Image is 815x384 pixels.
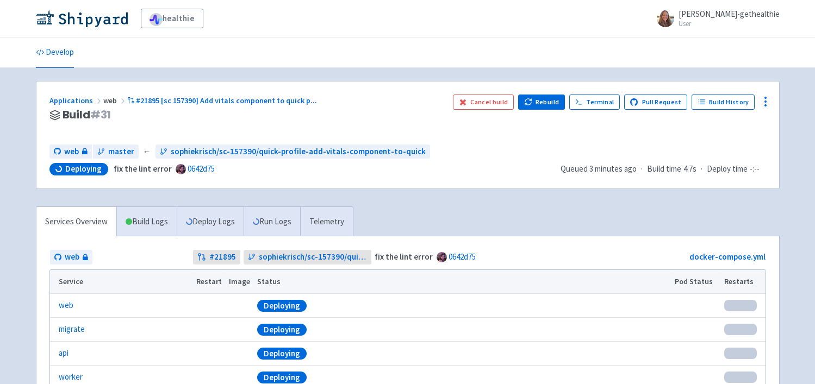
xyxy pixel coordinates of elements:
[561,163,637,174] span: Queued
[136,96,317,105] span: #21895 [sc 157390] Add vitals component to quick p ...
[257,348,307,360] div: Deploying
[225,270,253,294] th: Image
[683,163,696,175] span: 4.7s
[59,371,83,383] a: worker
[193,250,240,265] a: #21895
[171,146,426,158] span: sophiekrisch/sc-157390/quick-profile-add-vitals-component-to-quick
[188,163,215,174] a: 0642d75
[90,107,111,122] span: # 31
[561,163,766,175] div: · ·
[624,95,688,110] a: Pull Request
[193,270,226,294] th: Restart
[59,323,85,336] a: migrate
[244,250,371,265] a: sophiekrisch/sc-157390/quick-profile-add-vitals-component-to-quick
[257,324,307,336] div: Deploying
[692,95,755,110] a: Build History
[453,95,514,110] button: Cancel build
[589,163,637,174] time: 3 minutes ago
[257,372,307,383] div: Deploying
[50,270,193,294] th: Service
[650,10,780,27] a: [PERSON_NAME]-gethealthie User
[127,96,319,105] a: #21895 [sc 157390] Add vitals component to quick p...
[117,207,177,237] a: Build Logs
[49,96,103,105] a: Applications
[36,37,74,68] a: Develop
[93,144,139,159] a: master
[50,250,92,265] a: web
[103,96,127,105] span: web
[114,163,172,174] strong: fix the lint error
[59,299,73,312] a: web
[36,207,116,237] a: Services Overview
[720,270,765,294] th: Restarts
[155,144,430,159] a: sophiekrisch/sc-157390/quick-profile-add-vitals-component-to-quick
[375,251,433,262] strong: fix the lint error
[63,109,111,121] span: Build
[449,251,476,262] a: 0642d75
[671,270,720,294] th: Pod Status
[59,347,69,360] a: api
[64,146,79,158] span: web
[689,251,766,262] a: docker-compose.yml
[750,163,760,175] span: -:--
[679,9,780,19] span: [PERSON_NAME]-gethealthie
[569,95,620,110] a: Terminal
[253,270,671,294] th: Status
[65,251,79,263] span: web
[259,251,367,263] span: sophiekrisch/sc-157390/quick-profile-add-vitals-component-to-quick
[177,207,244,237] a: Deploy Logs
[49,144,92,159] a: web
[257,300,307,312] div: Deploying
[647,163,681,175] span: Build time
[36,10,128,27] img: Shipyard logo
[65,163,102,174] span: Deploying
[518,95,565,110] button: Rebuild
[679,20,780,27] small: User
[209,251,236,263] strong: # 21895
[707,163,748,175] span: Deploy time
[143,146,151,158] span: ←
[141,9,203,28] a: healthie
[300,207,353,237] a: Telemetry
[108,146,134,158] span: master
[244,207,300,237] a: Run Logs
